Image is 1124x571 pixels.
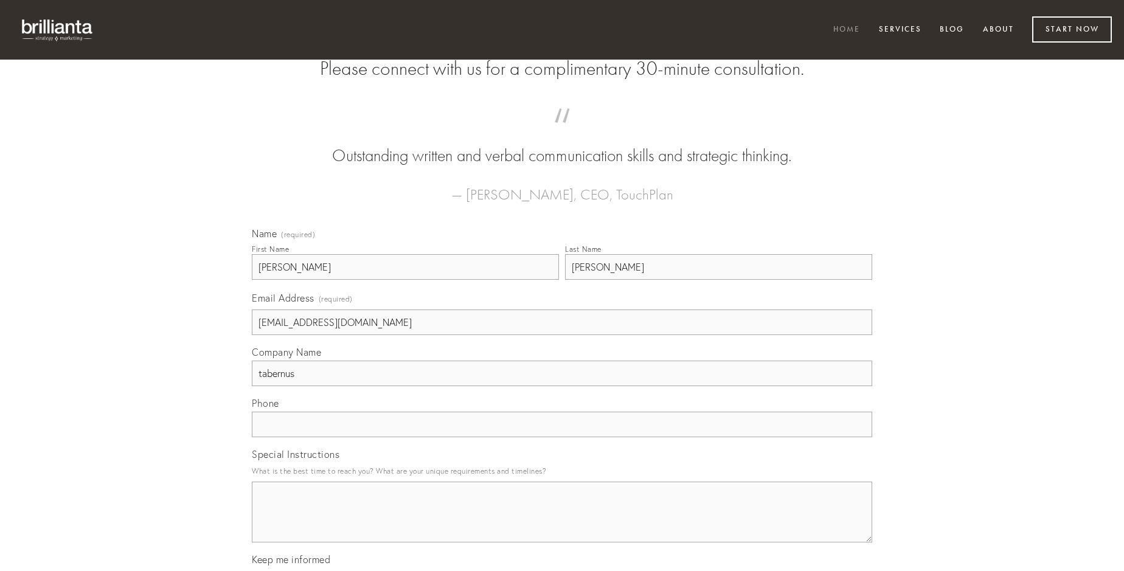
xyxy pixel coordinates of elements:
[271,120,853,168] blockquote: Outstanding written and verbal communication skills and strategic thinking.
[252,57,872,80] h2: Please connect with us for a complimentary 30-minute consultation.
[252,244,289,254] div: First Name
[271,168,853,207] figcaption: — [PERSON_NAME], CEO, TouchPlan
[252,227,277,240] span: Name
[871,20,929,40] a: Services
[252,292,314,304] span: Email Address
[1032,16,1112,43] a: Start Now
[252,463,872,479] p: What is the best time to reach you? What are your unique requirements and timelines?
[281,231,315,238] span: (required)
[825,20,868,40] a: Home
[271,120,853,144] span: “
[565,244,602,254] div: Last Name
[932,20,972,40] a: Blog
[252,346,321,358] span: Company Name
[975,20,1022,40] a: About
[252,448,339,460] span: Special Instructions
[319,291,353,307] span: (required)
[12,12,103,47] img: brillianta - research, strategy, marketing
[252,553,330,566] span: Keep me informed
[252,397,279,409] span: Phone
